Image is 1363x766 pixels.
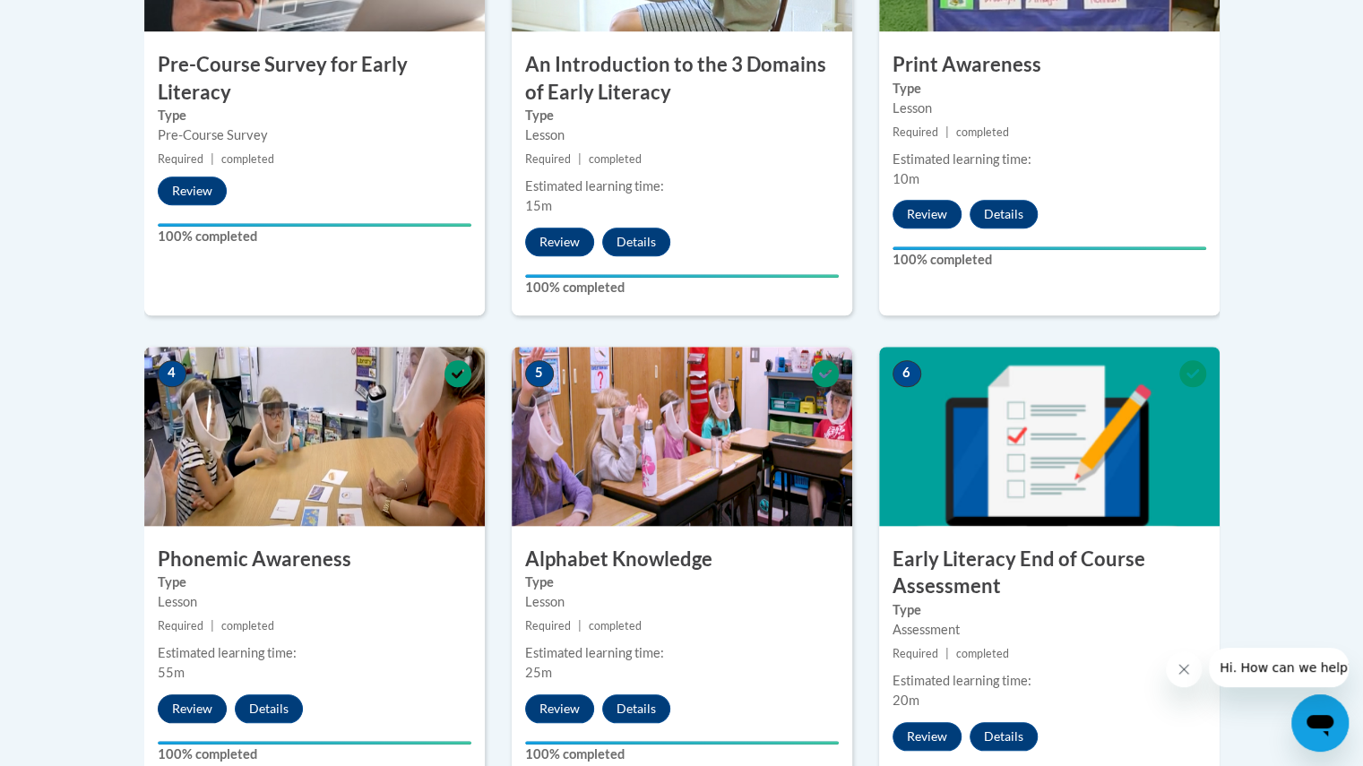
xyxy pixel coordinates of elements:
[893,200,962,228] button: Review
[525,152,571,166] span: Required
[893,360,921,387] span: 6
[158,223,471,227] div: Your progress
[893,671,1206,691] div: Estimated learning time:
[893,99,1206,118] div: Lesson
[144,347,485,526] img: Course Image
[956,647,1009,660] span: completed
[893,693,919,708] span: 20m
[893,250,1206,270] label: 100% completed
[158,227,471,246] label: 100% completed
[879,546,1220,601] h3: Early Literacy End of Course Assessment
[512,546,852,573] h3: Alphabet Knowledge
[221,619,274,633] span: completed
[945,125,949,139] span: |
[512,347,852,526] img: Course Image
[893,722,962,751] button: Review
[893,620,1206,640] div: Assessment
[144,51,485,107] h3: Pre-Course Survey for Early Literacy
[525,741,839,744] div: Your progress
[525,592,839,612] div: Lesson
[893,600,1206,620] label: Type
[158,106,471,125] label: Type
[158,744,471,764] label: 100% completed
[525,176,839,196] div: Estimated learning time:
[525,106,839,125] label: Type
[144,546,485,573] h3: Phonemic Awareness
[525,694,594,723] button: Review
[525,274,839,278] div: Your progress
[158,176,227,205] button: Review
[589,152,642,166] span: completed
[893,125,938,139] span: Required
[893,246,1206,250] div: Your progress
[525,744,839,764] label: 100% completed
[211,152,214,166] span: |
[893,647,938,660] span: Required
[879,347,1220,526] img: Course Image
[1209,648,1349,687] iframe: Message from company
[525,125,839,145] div: Lesson
[525,228,594,256] button: Review
[879,51,1220,79] h3: Print Awareness
[235,694,303,723] button: Details
[578,152,582,166] span: |
[525,643,839,663] div: Estimated learning time:
[158,592,471,612] div: Lesson
[525,665,552,680] span: 25m
[893,79,1206,99] label: Type
[512,51,852,107] h3: An Introduction to the 3 Domains of Early Literacy
[158,665,185,680] span: 55m
[970,200,1038,228] button: Details
[525,278,839,297] label: 100% completed
[158,619,203,633] span: Required
[158,125,471,145] div: Pre-Course Survey
[158,360,186,387] span: 4
[525,619,571,633] span: Required
[602,228,670,256] button: Details
[602,694,670,723] button: Details
[211,619,214,633] span: |
[158,572,471,592] label: Type
[158,694,227,723] button: Review
[970,722,1038,751] button: Details
[158,741,471,744] div: Your progress
[945,647,949,660] span: |
[158,643,471,663] div: Estimated learning time:
[11,13,145,27] span: Hi. How can we help?
[578,619,582,633] span: |
[1166,651,1202,687] iframe: Close message
[525,360,554,387] span: 5
[589,619,642,633] span: completed
[525,572,839,592] label: Type
[221,152,274,166] span: completed
[158,152,203,166] span: Required
[893,150,1206,169] div: Estimated learning time:
[956,125,1009,139] span: completed
[1291,694,1349,752] iframe: Button to launch messaging window
[525,198,552,213] span: 15m
[893,171,919,186] span: 10m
